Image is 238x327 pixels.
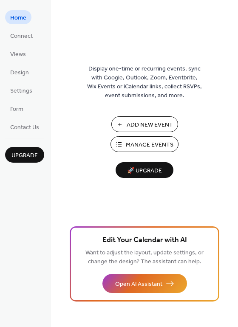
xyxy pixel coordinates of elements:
[10,68,29,77] span: Design
[110,136,178,152] button: Manage Events
[10,50,26,59] span: Views
[5,101,28,116] a: Form
[102,234,187,246] span: Edit Your Calendar with AI
[11,151,38,160] span: Upgrade
[10,105,23,114] span: Form
[102,274,187,293] button: Open AI Assistant
[5,47,31,61] a: Views
[87,65,202,100] span: Display one-time or recurring events, sync with Google, Outlook, Zoom, Eventbrite, Wix Events or ...
[5,10,31,24] a: Home
[85,247,204,268] span: Want to adjust the layout, update settings, or change the design? The assistant can help.
[10,32,33,41] span: Connect
[5,28,38,42] a: Connect
[5,83,37,97] a: Settings
[127,121,173,130] span: Add New Event
[5,65,34,79] a: Design
[121,165,168,177] span: 🚀 Upgrade
[10,14,26,23] span: Home
[111,116,178,132] button: Add New Event
[10,123,39,132] span: Contact Us
[115,280,162,289] span: Open AI Assistant
[5,120,44,134] a: Contact Us
[126,141,173,149] span: Manage Events
[5,147,44,163] button: Upgrade
[10,87,32,96] span: Settings
[116,162,173,178] button: 🚀 Upgrade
